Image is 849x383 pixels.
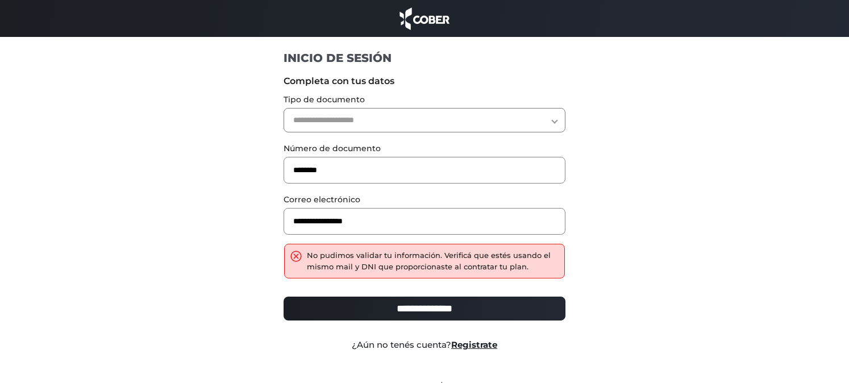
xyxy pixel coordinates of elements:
[451,339,497,350] a: Registrate
[284,74,566,88] label: Completa con tus datos
[397,6,452,31] img: cober_marca.png
[307,250,559,272] div: No pudimos validar tu información. Verificá que estés usando el mismo mail y DNI que proporcionas...
[284,194,566,206] label: Correo electrónico
[275,339,575,352] div: ¿Aún no tenés cuenta?
[284,51,566,65] h1: INICIO DE SESIÓN
[284,143,566,155] label: Número de documento
[284,94,566,106] label: Tipo de documento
